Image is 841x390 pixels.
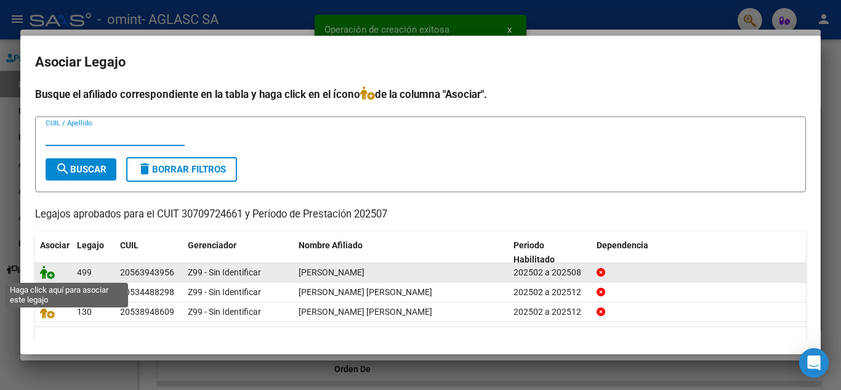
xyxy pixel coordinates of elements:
datatable-header-cell: Asociar [35,232,72,273]
button: Buscar [46,158,116,181]
div: 202502 a 202508 [513,266,587,280]
span: ZARATE THIAGO EZEQUIEL [299,287,432,297]
div: 20538948609 [120,305,174,319]
span: Z99 - Sin Identificar [188,287,261,297]
datatable-header-cell: Gerenciador [183,232,294,273]
span: Periodo Habilitado [513,240,555,264]
datatable-header-cell: Nombre Afiliado [294,232,509,273]
span: Legajo [77,240,104,250]
datatable-header-cell: CUIL [115,232,183,273]
span: CUIL [120,240,139,250]
datatable-header-cell: Dependencia [592,232,807,273]
datatable-header-cell: Periodo Habilitado [509,232,592,273]
span: ALCAYAGA BENICIO JESUS [299,307,432,317]
mat-icon: search [55,161,70,176]
mat-icon: delete [137,161,152,176]
div: 202502 a 202512 [513,305,587,319]
h2: Asociar Legajo [35,51,806,74]
span: Z99 - Sin Identificar [188,307,261,317]
span: Buscar [55,164,107,175]
div: Open Intercom Messenger [799,348,829,378]
span: Gerenciador [188,240,236,250]
button: Borrar Filtros [126,157,237,182]
div: 202502 a 202512 [513,285,587,299]
div: 3 registros [35,327,806,358]
span: Z99 - Sin Identificar [188,267,261,277]
span: Borrar Filtros [137,164,226,175]
span: Dependencia [597,240,648,250]
h4: Busque el afiliado correspondiente en la tabla y haga click en el ícono de la columna "Asociar". [35,86,806,102]
div: 20563943956 [120,266,174,280]
span: 361 [77,287,92,297]
span: Asociar [40,240,70,250]
datatable-header-cell: Legajo [72,232,115,273]
span: 130 [77,307,92,317]
div: 20534488298 [120,285,174,299]
span: 499 [77,267,92,277]
p: Legajos aprobados para el CUIT 30709724661 y Período de Prestación 202507 [35,207,806,222]
span: Nombre Afiliado [299,240,363,250]
span: MIRANDA RAFAEL [299,267,364,277]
